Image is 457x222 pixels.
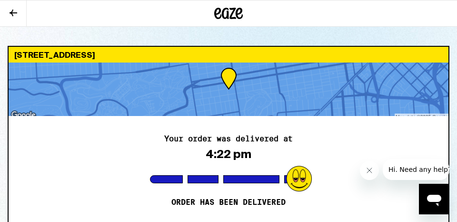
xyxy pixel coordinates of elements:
p: Order has been delivered [171,198,286,207]
iframe: Button to launch messaging window [419,184,449,214]
span: Hi. Need any help? [6,7,69,14]
iframe: Close message [360,161,379,180]
iframe: Message from company [383,159,449,180]
h2: Your order was delivered at [164,135,293,143]
div: [STREET_ADDRESS] [9,47,448,63]
div: 4:22 pm [206,148,251,161]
